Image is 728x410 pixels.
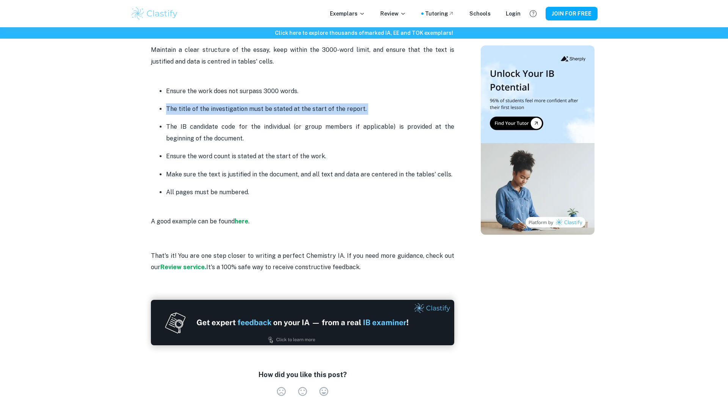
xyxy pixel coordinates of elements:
[235,218,248,225] a: here
[166,121,454,144] p: The IB candidate code for the individual (or group members if applicable) is provided at the begi...
[330,9,365,18] p: Exemplars
[469,9,491,18] a: Schools
[166,103,454,115] p: The title of the investigation must be stated at the start of the report.
[151,227,454,285] p: That's it! You are one step closer to writing a perfect Chemistry IA. If you need more guidance, ...
[527,7,540,20] button: Help and Feedback
[425,9,454,18] a: Tutoring
[151,204,454,227] p: A good example can be found .
[259,369,347,380] h6: How did you like this post?
[166,151,454,162] p: Ensure the word count is stated at the start of the work.
[481,45,595,235] img: Thumbnail
[506,9,521,18] a: Login
[546,7,598,20] button: JOIN FOR FREE
[2,29,726,37] h6: Click here to explore thousands of marked IA, EE and TOK exemplars !
[166,169,454,180] p: Make sure the text is justified in the document, and all text and data are centered in the tables...
[151,46,456,65] span: Maintain a clear structure of the essay, keep within the 3000-word limit, and ensure that the tex...
[130,6,179,21] img: Clastify logo
[151,300,454,345] img: Ad
[380,9,406,18] p: Review
[160,263,206,271] a: Review service.
[166,86,454,97] p: Ensure the work does not surpass 3000 words.
[166,187,454,198] p: All pages must be numbered.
